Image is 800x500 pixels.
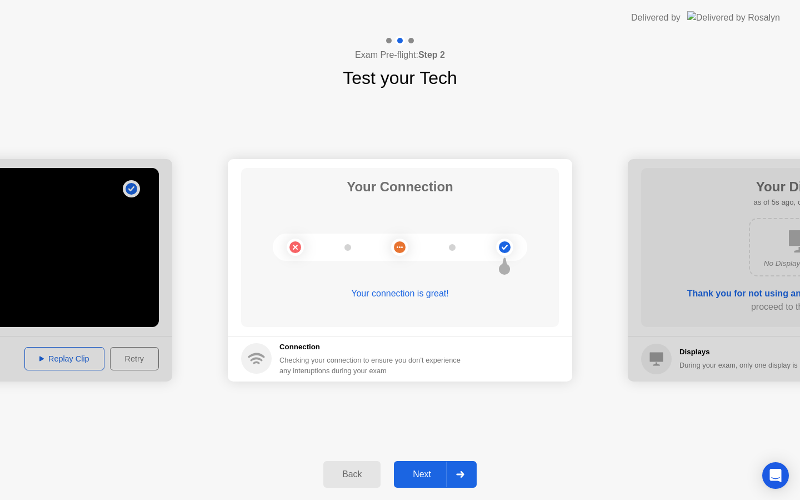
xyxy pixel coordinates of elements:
[687,11,780,24] img: Delivered by Rosalyn
[762,462,789,489] div: Open Intercom Messenger
[418,50,445,60] b: Step 2
[241,287,559,300] div: Your connection is great!
[343,65,457,91] h1: Test your Tech
[323,461,381,488] button: Back
[347,177,453,197] h1: Your Connection
[327,469,377,479] div: Back
[394,461,477,488] button: Next
[279,341,467,353] h5: Connection
[355,48,445,62] h4: Exam Pre-flight:
[279,355,467,376] div: Checking your connection to ensure you don’t experience any interuptions during your exam
[397,469,447,479] div: Next
[631,11,681,24] div: Delivered by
